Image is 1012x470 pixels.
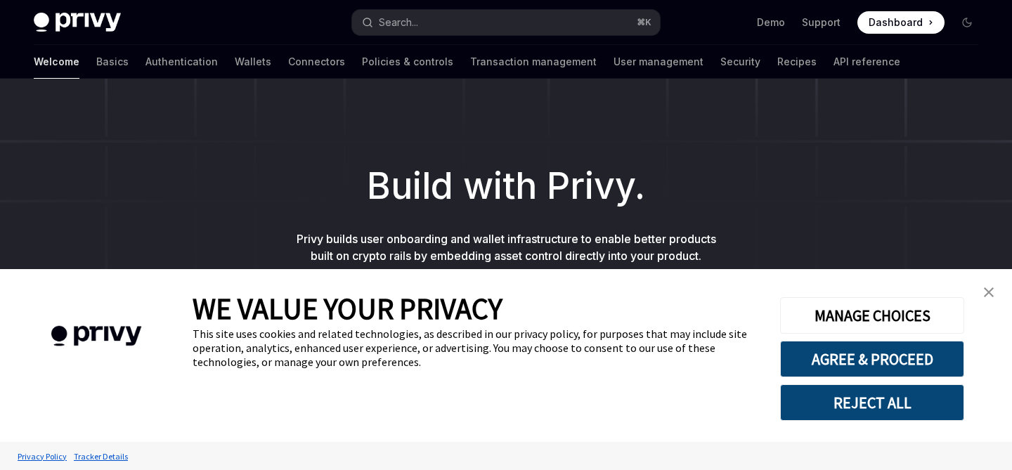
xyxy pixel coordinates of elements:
a: Wallets [235,45,271,79]
button: AGREE & PROCEED [780,341,964,377]
a: close banner [975,278,1003,306]
a: Transaction management [470,45,597,79]
button: Toggle dark mode [956,11,978,34]
a: Tracker Details [70,444,131,469]
a: Welcome [34,45,79,79]
button: Open search [352,10,659,35]
a: User management [614,45,703,79]
a: Security [720,45,760,79]
a: Recipes [777,45,817,79]
a: Dashboard [857,11,945,34]
a: Privacy Policy [14,444,70,469]
a: API reference [833,45,900,79]
img: close banner [984,287,994,297]
a: Authentication [145,45,218,79]
span: WE VALUE YOUR PRIVACY [193,290,502,327]
button: MANAGE CHOICES [780,297,964,334]
a: Demo [757,15,785,30]
h1: Build with Privy. [22,159,990,214]
span: ⌘ K [637,17,651,28]
img: dark logo [34,13,121,32]
a: Policies & controls [362,45,453,79]
button: REJECT ALL [780,384,964,421]
a: Support [802,15,841,30]
span: Privy builds user onboarding and wallet infrastructure to enable better products built on crypto ... [297,232,716,263]
div: Search... [379,14,418,31]
img: company logo [21,306,171,367]
a: Connectors [288,45,345,79]
a: Basics [96,45,129,79]
div: This site uses cookies and related technologies, as described in our privacy policy, for purposes... [193,327,759,369]
span: Dashboard [869,15,923,30]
